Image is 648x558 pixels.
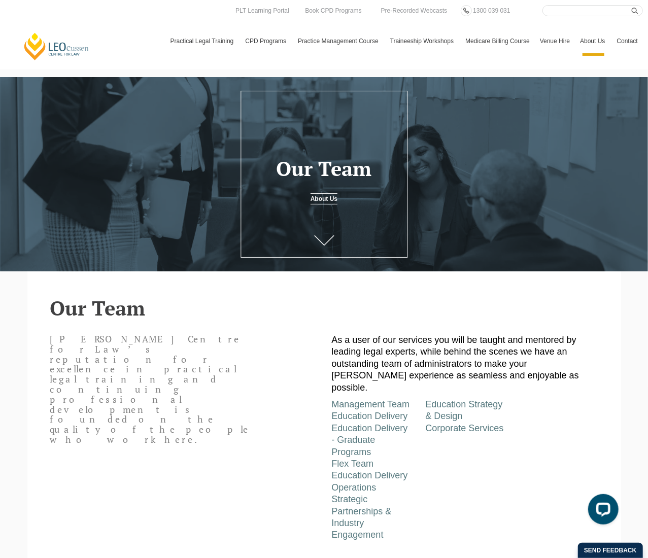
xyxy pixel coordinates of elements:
a: About Us [575,26,611,56]
a: Education Delivery [332,411,408,421]
a: PLT Learning Portal [233,5,292,16]
h1: Our Team [246,157,402,180]
a: Flex Team [332,459,374,469]
a: Education Delivery - Graduate Programs [332,423,408,457]
a: Traineeship Workshops [385,26,460,56]
a: Education Delivery Operations [332,470,408,492]
a: Contact [612,26,643,56]
a: Pre-Recorded Webcasts [379,5,450,16]
a: About Us [311,193,337,204]
a: Book CPD Programs [302,5,364,16]
a: Management Team [332,399,410,409]
a: 1300 039 031 [470,5,513,16]
a: CPD Programs [240,26,293,56]
p: [PERSON_NAME] Centre for Law’s reputation for excellence in practical legal training and continui... [50,334,269,445]
a: Medicare Billing Course [460,26,535,56]
h2: Our Team [50,297,598,319]
a: Practice Management Course [293,26,385,56]
a: [PERSON_NAME] Centre for Law [23,32,90,61]
a: Corporate Services [425,423,503,433]
span: 1300 039 031 [473,7,510,14]
a: Venue Hire [535,26,575,56]
a: Practical Legal Training [165,26,241,56]
a: Education Strategy & Design [425,399,502,421]
iframe: LiveChat chat widget [580,490,623,533]
a: Strategic Partnerships & Industry Engagement [332,494,392,540]
p: As a user of our services you will be taught and mentored by leading legal experts, while behind ... [332,334,598,394]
